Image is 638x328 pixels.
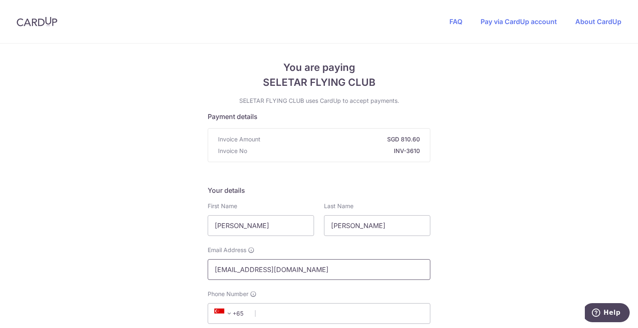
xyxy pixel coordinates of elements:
[212,309,249,318] span: +65
[208,60,430,75] span: You are paying
[264,135,420,143] strong: SGD 810.60
[208,259,430,280] input: Email address
[324,215,430,236] input: Last name
[208,112,430,121] h5: Payment details
[214,309,234,318] span: +65
[208,202,237,210] label: First Name
[208,185,430,195] h5: Your details
[575,17,621,26] a: About CardUp
[208,215,314,236] input: First name
[324,202,353,210] label: Last Name
[208,75,430,90] span: SELETAR FLYING CLUB
[17,17,57,27] img: CardUp
[208,290,248,298] span: Phone Number
[218,135,260,143] span: Invoice Amount
[250,147,420,155] strong: INV-3610
[585,303,630,324] iframe: Opens a widget where you can find more information
[481,17,557,26] a: Pay via CardUp account
[208,246,246,254] span: Email Address
[218,147,247,155] span: Invoice No
[449,17,462,26] a: FAQ
[208,97,430,105] p: SELETAR FLYING CLUB uses CardUp to accept payments.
